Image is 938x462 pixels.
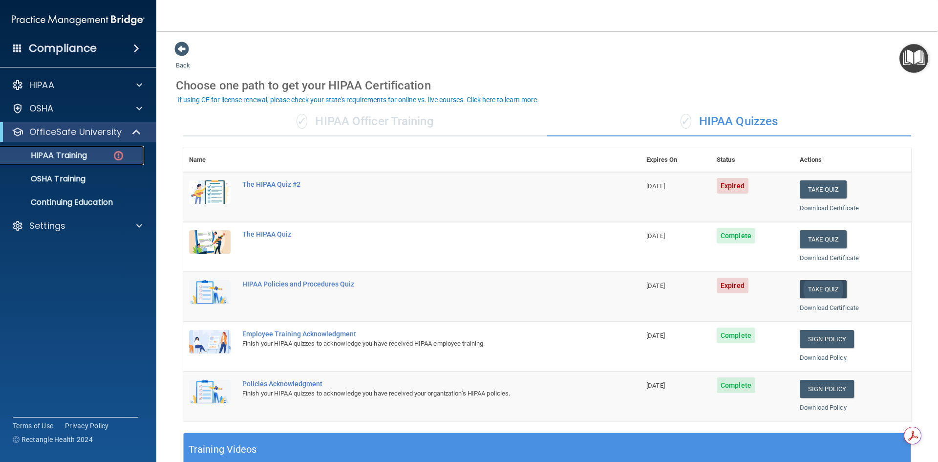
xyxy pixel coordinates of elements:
[717,228,755,243] span: Complete
[800,230,847,248] button: Take Quiz
[6,198,140,207] p: Continuing Education
[12,79,142,91] a: HIPAA
[65,421,109,431] a: Privacy Policy
[800,304,859,311] a: Download Certificate
[547,107,911,136] div: HIPAA Quizzes
[646,232,665,240] span: [DATE]
[717,278,748,293] span: Expired
[177,96,539,103] div: If using CE for license renewal, please check your state's requirements for online vs. live cours...
[800,204,859,212] a: Download Certificate
[717,328,755,343] span: Complete
[769,393,926,432] iframe: Drift Widget Chat Controller
[800,380,854,398] a: Sign Policy
[12,220,142,232] a: Settings
[242,380,592,388] div: Policies Acknowledgment
[242,180,592,188] div: The HIPAA Quiz #2
[6,151,87,160] p: HIPAA Training
[800,354,847,361] a: Download Policy
[183,107,547,136] div: HIPAA Officer Training
[176,71,918,100] div: Choose one path to get your HIPAA Certification
[242,280,592,288] div: HIPAA Policies and Procedures Quiz
[183,148,236,172] th: Name
[29,126,122,138] p: OfficeSafe University
[711,148,794,172] th: Status
[13,435,93,444] span: Ⓒ Rectangle Health 2024
[717,178,748,194] span: Expired
[717,377,755,393] span: Complete
[800,330,854,348] a: Sign Policy
[176,95,540,105] button: If using CE for license renewal, please check your state's requirements for online vs. live cours...
[242,388,592,399] div: Finish your HIPAA quizzes to acknowledge you have received your organization’s HIPAA policies.
[242,330,592,338] div: Employee Training Acknowledgment
[899,44,928,73] button: Open Resource Center
[242,230,592,238] div: The HIPAA Quiz
[189,441,257,458] h5: Training Videos
[794,148,911,172] th: Actions
[29,79,54,91] p: HIPAA
[29,42,97,55] h4: Compliance
[297,114,307,129] span: ✓
[12,103,142,114] a: OSHA
[800,280,847,298] button: Take Quiz
[12,126,142,138] a: OfficeSafe University
[800,180,847,198] button: Take Quiz
[646,382,665,389] span: [DATE]
[681,114,691,129] span: ✓
[176,50,190,69] a: Back
[646,332,665,339] span: [DATE]
[112,150,125,162] img: danger-circle.6113f641.png
[242,338,592,350] div: Finish your HIPAA quizzes to acknowledge you have received HIPAA employee training.
[12,10,145,30] img: PMB logo
[646,182,665,190] span: [DATE]
[640,148,711,172] th: Expires On
[29,103,54,114] p: OSHA
[646,282,665,289] span: [DATE]
[29,220,65,232] p: Settings
[6,174,85,184] p: OSHA Training
[800,254,859,262] a: Download Certificate
[13,421,53,431] a: Terms of Use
